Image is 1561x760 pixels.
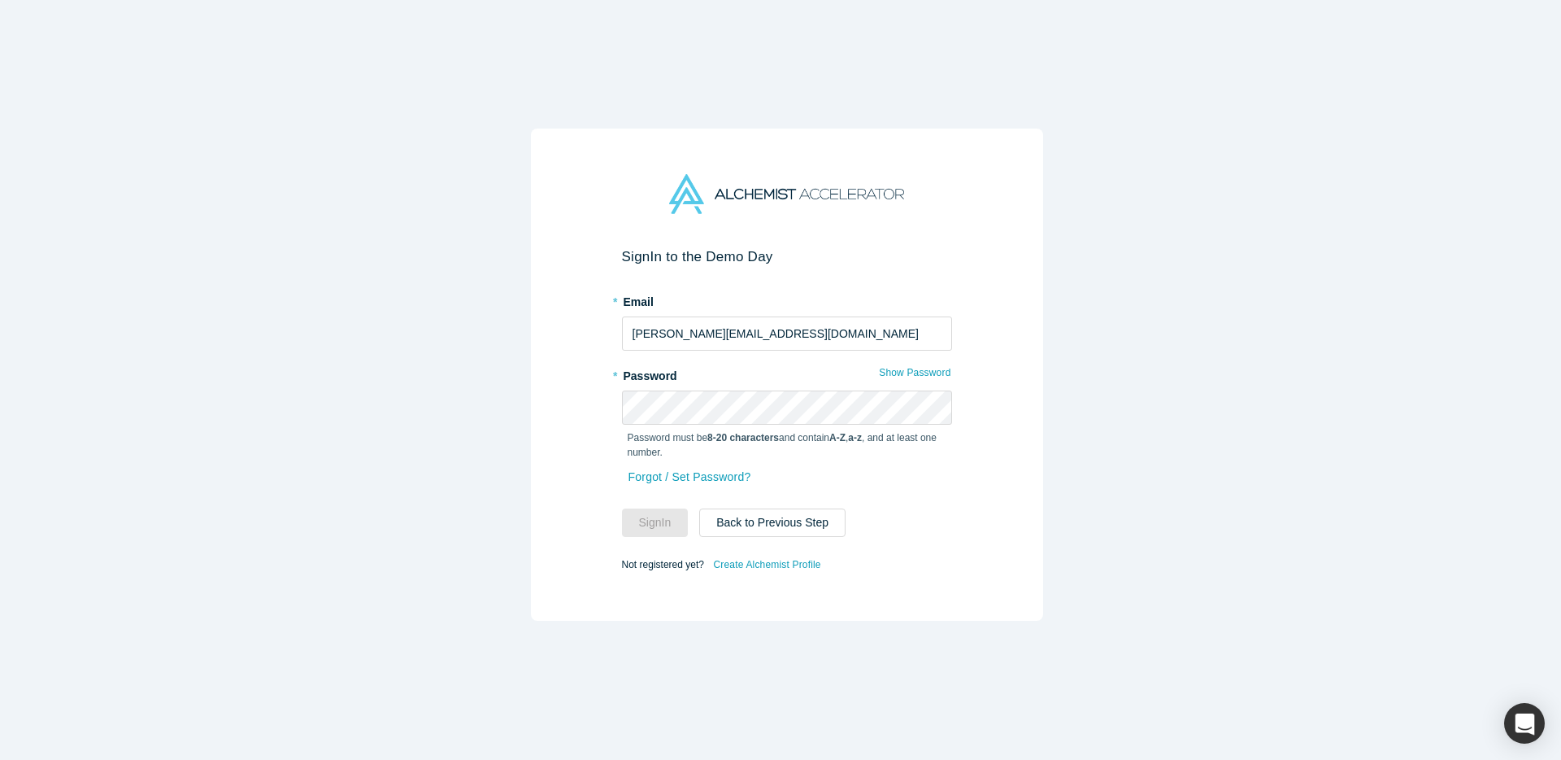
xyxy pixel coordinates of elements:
[829,432,846,443] strong: A-Z
[669,174,903,214] img: Alchemist Accelerator Logo
[628,463,752,491] a: Forgot / Set Password?
[622,288,952,311] label: Email
[622,509,689,537] button: SignIn
[712,554,821,575] a: Create Alchemist Profile
[707,432,779,443] strong: 8-20 characters
[622,248,952,265] h2: Sign In to the Demo Day
[622,362,952,385] label: Password
[878,362,951,383] button: Show Password
[628,430,946,460] p: Password must be and contain , , and at least one number.
[848,432,862,443] strong: a-z
[699,509,846,537] button: Back to Previous Step
[622,559,704,570] span: Not registered yet?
